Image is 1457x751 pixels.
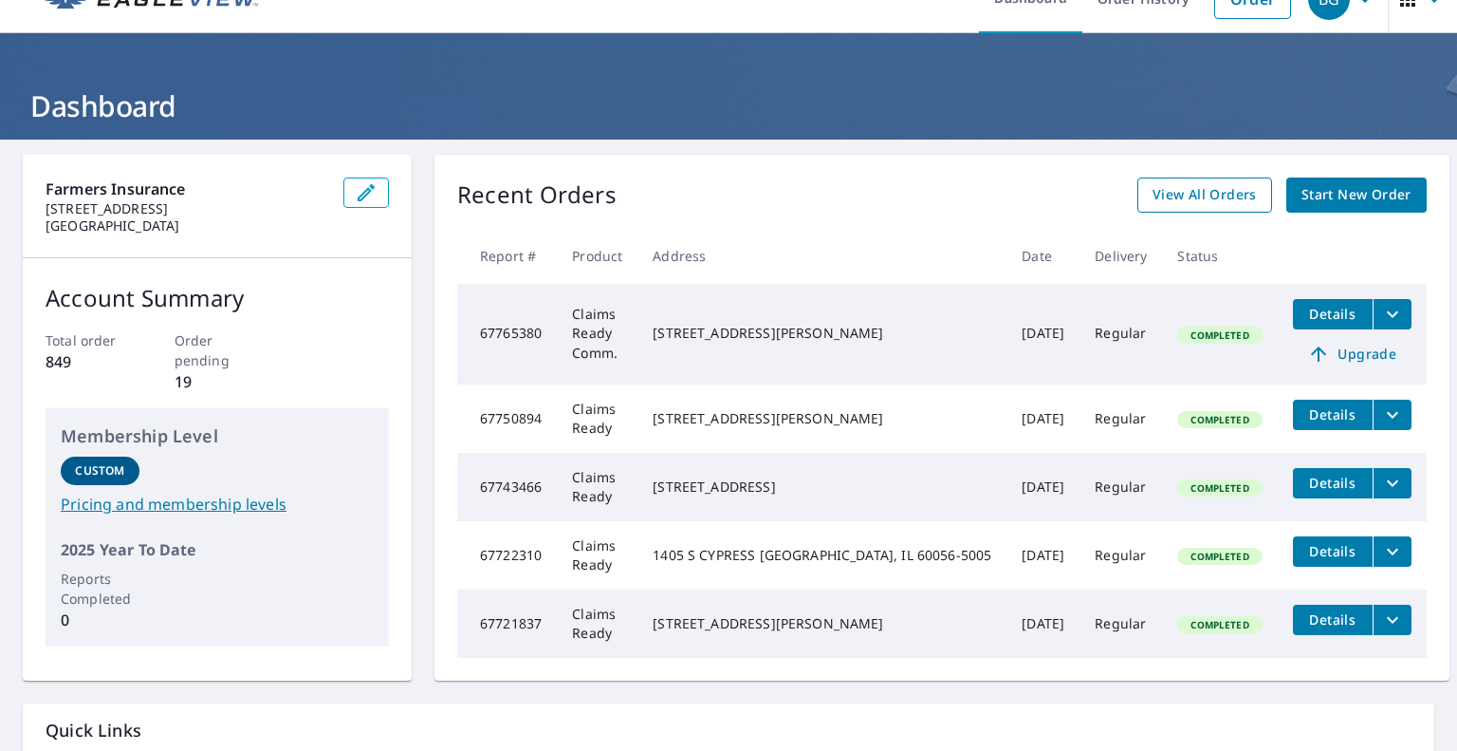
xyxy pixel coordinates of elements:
div: 1405 S CYPRESS [GEOGRAPHIC_DATA], IL 60056-5005 [653,546,991,565]
span: Details [1304,610,1361,629]
button: filesDropdownBtn-67721837 [1373,605,1411,635]
span: View All Orders [1153,183,1257,207]
td: Claims Ready [557,521,637,590]
p: Total order [46,330,132,350]
th: Delivery [1079,228,1162,284]
div: [STREET_ADDRESS][PERSON_NAME] [653,614,991,633]
button: filesDropdownBtn-67722310 [1373,536,1411,567]
button: detailsBtn-67721837 [1293,605,1373,635]
th: Report # [457,228,557,284]
td: 67721837 [457,590,557,658]
td: 67722310 [457,521,557,590]
td: [DATE] [1006,521,1079,590]
span: Completed [1179,618,1260,631]
span: Details [1304,542,1361,560]
span: Completed [1179,550,1260,563]
th: Date [1006,228,1079,284]
td: Claims Ready Comm. [557,284,637,385]
td: 67743466 [457,453,557,521]
td: Claims Ready [557,590,637,658]
p: Recent Orders [457,178,617,213]
p: 849 [46,350,132,373]
button: filesDropdownBtn-67750894 [1373,400,1411,430]
span: Details [1304,305,1361,323]
span: Upgrade [1304,343,1400,366]
td: Claims Ready [557,453,637,521]
td: Regular [1079,284,1162,385]
th: Product [557,228,637,284]
button: filesDropdownBtn-67743466 [1373,468,1411,498]
th: Status [1162,228,1277,284]
span: Completed [1179,329,1260,342]
span: Details [1304,405,1361,423]
span: Completed [1179,413,1260,426]
td: [DATE] [1006,453,1079,521]
td: Regular [1079,385,1162,453]
div: [STREET_ADDRESS][PERSON_NAME] [653,324,991,343]
div: [STREET_ADDRESS][PERSON_NAME] [653,409,991,428]
th: Address [637,228,1006,284]
p: Quick Links [46,719,1411,742]
td: [DATE] [1006,590,1079,658]
p: Account Summary [46,281,389,315]
span: Start New Order [1301,183,1411,207]
td: [DATE] [1006,385,1079,453]
p: Farmers Insurance [46,178,328,200]
a: View All Orders [1137,178,1272,213]
p: 19 [175,370,261,393]
td: [DATE] [1006,284,1079,385]
span: Details [1304,474,1361,492]
td: Claims Ready [557,385,637,453]
p: 2025 Year To Date [61,538,374,561]
td: Regular [1079,453,1162,521]
p: [STREET_ADDRESS] [46,200,328,217]
td: Regular [1079,590,1162,658]
button: detailsBtn-67750894 [1293,400,1373,430]
p: Membership Level [61,423,374,449]
a: Pricing and membership levels [61,493,374,516]
div: [STREET_ADDRESS] [653,478,991,497]
button: filesDropdownBtn-67765380 [1373,299,1411,329]
p: 0 [61,609,139,631]
a: Upgrade [1293,339,1411,369]
p: Order pending [175,330,261,370]
p: Reports Completed [61,569,139,609]
h1: Dashboard [23,86,1434,125]
td: 67750894 [457,385,557,453]
button: detailsBtn-67765380 [1293,299,1373,329]
td: 67765380 [457,284,557,385]
button: detailsBtn-67722310 [1293,536,1373,567]
button: detailsBtn-67743466 [1293,468,1373,498]
a: Start New Order [1286,178,1427,213]
p: [GEOGRAPHIC_DATA] [46,217,328,235]
td: Regular [1079,521,1162,590]
span: Completed [1179,481,1260,495]
p: Custom [75,462,124,479]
